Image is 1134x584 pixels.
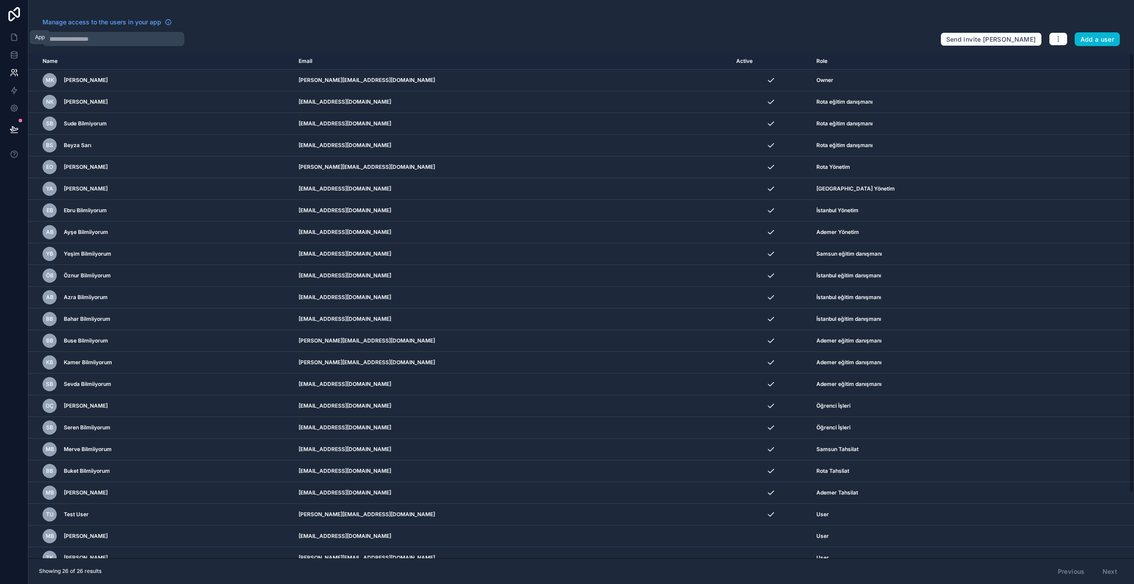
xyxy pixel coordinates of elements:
td: [EMAIL_ADDRESS][DOMAIN_NAME] [293,113,731,135]
td: [EMAIL_ADDRESS][DOMAIN_NAME] [293,91,731,113]
th: Role [811,53,1076,70]
span: Azra Bilmiiyorum [64,294,108,301]
td: [EMAIL_ADDRESS][DOMAIN_NAME] [293,482,731,504]
span: KB [46,359,53,366]
span: TU [46,511,54,518]
span: [PERSON_NAME] [64,489,108,496]
span: NK [46,98,54,105]
span: EB [47,207,53,214]
span: MK [46,77,54,84]
td: [EMAIL_ADDRESS][DOMAIN_NAME] [293,200,731,222]
span: [PERSON_NAME] [64,402,108,409]
span: Buket Bilmiiyorum [64,467,110,475]
td: [EMAIL_ADDRESS][DOMAIN_NAME] [293,395,731,417]
span: MB [46,446,54,453]
span: Bahar Bilmiiyorum [64,315,110,323]
span: BS [46,142,53,149]
span: EO [46,164,53,171]
span: OÇ [46,402,54,409]
span: AB [46,229,54,236]
span: Merve Bilmiiyorum [64,446,112,453]
span: Ademer eğitim danışmanı [816,337,882,344]
td: [EMAIL_ADDRESS][DOMAIN_NAME] [293,526,731,547]
span: Ademer Yönetim [816,229,859,236]
span: Öğrenci İşleri [816,424,850,431]
span: [PERSON_NAME] [64,164,108,171]
td: [EMAIL_ADDRESS][DOMAIN_NAME] [293,308,731,330]
a: Manage access to the users in your app [43,18,172,27]
td: [PERSON_NAME][EMAIL_ADDRESS][DOMAIN_NAME] [293,352,731,374]
span: Ademer eğitim danışmanı [816,359,882,366]
span: SB [46,381,53,388]
td: [EMAIL_ADDRESS][DOMAIN_NAME] [293,243,731,265]
span: Ayşe Bilmiiyorum [64,229,108,236]
td: [EMAIL_ADDRESS][DOMAIN_NAME] [293,178,731,200]
td: [EMAIL_ADDRESS][DOMAIN_NAME] [293,135,731,156]
th: Active [731,53,811,70]
span: User [816,533,829,540]
span: Rota eğitim danışmanı [816,98,873,105]
span: mb [46,489,54,496]
span: Seren Bilmiiyorum [64,424,110,431]
span: SB [46,424,53,431]
span: Ebru Bilmiiyorum [64,207,107,214]
span: AB [46,294,54,301]
span: YB [46,250,53,257]
span: Yeşim Bilmiiyorum [64,250,111,257]
td: [PERSON_NAME][EMAIL_ADDRESS][DOMAIN_NAME] [293,330,731,352]
td: [EMAIL_ADDRESS][DOMAIN_NAME] [293,374,731,395]
span: İstanbul eğitim danışmanı [816,272,881,279]
span: Showing 26 of 26 results [39,568,101,575]
span: BB [46,467,53,475]
span: Owner [816,77,833,84]
span: [PERSON_NAME] [64,533,108,540]
span: Kamer Bilmiiyorum [64,359,112,366]
td: [EMAIL_ADDRESS][DOMAIN_NAME] [293,287,731,308]
div: scrollable content [28,53,1134,558]
span: [PERSON_NAME] [64,98,108,105]
span: BB [46,315,53,323]
span: Rota eğitim danışmanı [816,142,873,149]
span: Ademer eğitim danışmanı [816,381,882,388]
span: [PERSON_NAME] [64,77,108,84]
span: TK [46,554,53,561]
td: [PERSON_NAME][EMAIL_ADDRESS][DOMAIN_NAME] [293,156,731,178]
span: ÖB [46,272,54,279]
span: Samsun Tahsilat [816,446,858,453]
td: [EMAIL_ADDRESS][DOMAIN_NAME] [293,222,731,243]
span: İstanbul eğitim danışmanı [816,294,881,301]
td: [EMAIL_ADDRESS][DOMAIN_NAME] [293,417,731,439]
span: Test User [64,511,89,518]
span: Buse Bilmiiyorum [64,337,108,344]
span: İstanbul Yönetim [816,207,858,214]
span: Ademer Tahsilat [816,489,858,496]
span: Rota Yönetim [816,164,850,171]
td: [EMAIL_ADDRESS][DOMAIN_NAME] [293,439,731,460]
span: Beyza Sarı [64,142,91,149]
span: YA [46,185,53,192]
button: Send invite [PERSON_NAME] [940,32,1042,47]
span: BB [46,337,53,344]
span: İstanbul eğitim danışmanı [816,315,881,323]
span: Rota eğitim danışmanı [816,120,873,127]
th: Name [28,53,293,70]
span: SB [46,120,53,127]
span: Samsun eğitim danışmanı [816,250,882,257]
span: MB [46,533,54,540]
span: [GEOGRAPHIC_DATA] Yönetim [816,185,895,192]
td: [PERSON_NAME][EMAIL_ADDRESS][DOMAIN_NAME] [293,70,731,91]
button: Add a user [1075,32,1120,47]
span: User [816,554,829,561]
span: Öznur Bilmiiyorum [64,272,111,279]
td: [EMAIL_ADDRESS][DOMAIN_NAME] [293,460,731,482]
span: Sude Bilmiyorum [64,120,107,127]
span: Öğrenci İşleri [816,402,850,409]
span: Rota Tahsliat [816,467,849,475]
span: [PERSON_NAME] [64,185,108,192]
span: User [816,511,829,518]
span: Sevda Bilmiiyorum [64,381,111,388]
td: [EMAIL_ADDRESS][DOMAIN_NAME] [293,265,731,287]
span: Manage access to the users in your app [43,18,161,27]
td: [PERSON_NAME][EMAIL_ADDRESS][DOMAIN_NAME] [293,504,731,526]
